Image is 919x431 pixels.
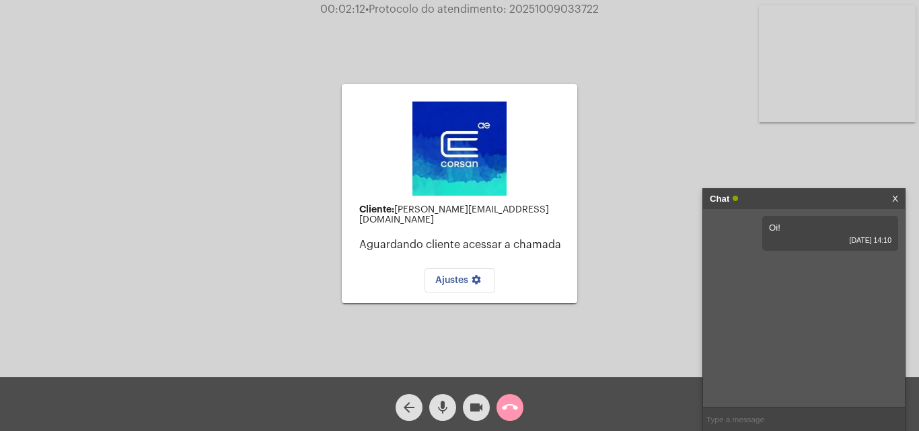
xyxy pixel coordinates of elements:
[365,4,599,15] span: Protocolo do atendimento: 20251009033722
[365,4,369,15] span: •
[320,4,365,15] span: 00:02:12
[892,189,898,209] a: X
[412,102,507,196] img: d4669ae0-8c07-2337-4f67-34b0df7f5ae4.jpeg
[468,399,484,416] mat-icon: videocam
[359,239,566,251] p: Aguardando cliente acessar a chamada
[710,189,729,209] strong: Chat
[733,196,738,201] span: Online
[769,223,780,233] span: Oi!
[502,399,518,416] mat-icon: call_end
[425,268,495,292] button: Ajustes
[435,276,484,285] span: Ajustes
[359,204,394,214] strong: Cliente:
[769,236,891,244] span: [DATE] 14:10
[435,399,451,416] mat-icon: mic
[359,204,566,225] div: [PERSON_NAME][EMAIL_ADDRESS][DOMAIN_NAME]
[703,407,905,431] input: Type a message
[468,274,484,290] mat-icon: settings
[401,399,417,416] mat-icon: arrow_back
